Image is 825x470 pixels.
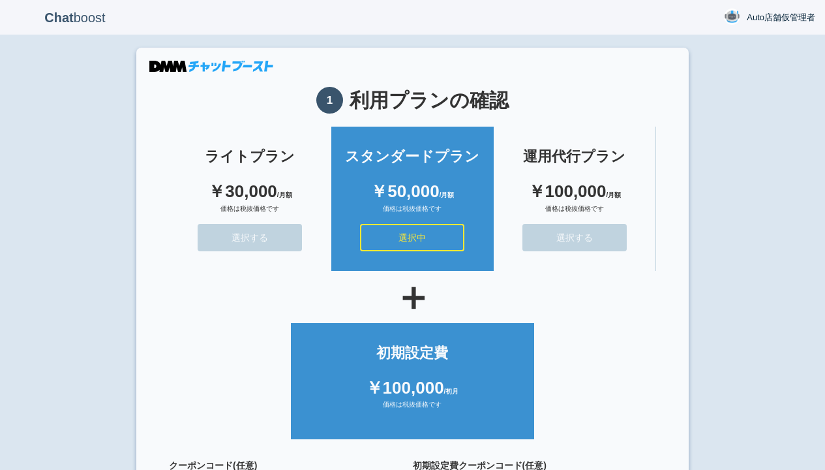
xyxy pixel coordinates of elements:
[198,224,302,251] button: 選択する
[360,224,464,251] button: 選択中
[444,388,459,395] span: /初月
[44,10,73,25] b: Chat
[747,11,815,24] span: Auto店舗仮管理者
[440,191,455,198] span: /月額
[182,146,318,166] div: ライトプラン
[507,204,642,224] div: 価格は税抜価格です
[344,146,481,166] div: スタンダードプラン
[149,61,273,72] img: DMMチャットブースト
[724,8,740,25] img: User Image
[182,180,318,204] div: ￥30,000
[522,224,627,251] button: 選択する
[169,277,656,317] div: ＋
[304,343,521,363] div: 初期設定費
[182,204,318,224] div: 価格は税抜価格です
[507,180,642,204] div: ￥100,000
[169,87,656,114] h1: 利用プランの確認
[304,400,521,420] div: 価格は税抜価格です
[507,146,642,166] div: 運用代行プラン
[10,1,140,34] p: boost
[277,191,292,198] span: /月額
[344,180,481,204] div: ￥50,000
[316,87,343,114] span: 1
[344,204,481,224] div: 価格は税抜価格です
[606,191,621,198] span: /月額
[304,376,521,400] div: ￥100,000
